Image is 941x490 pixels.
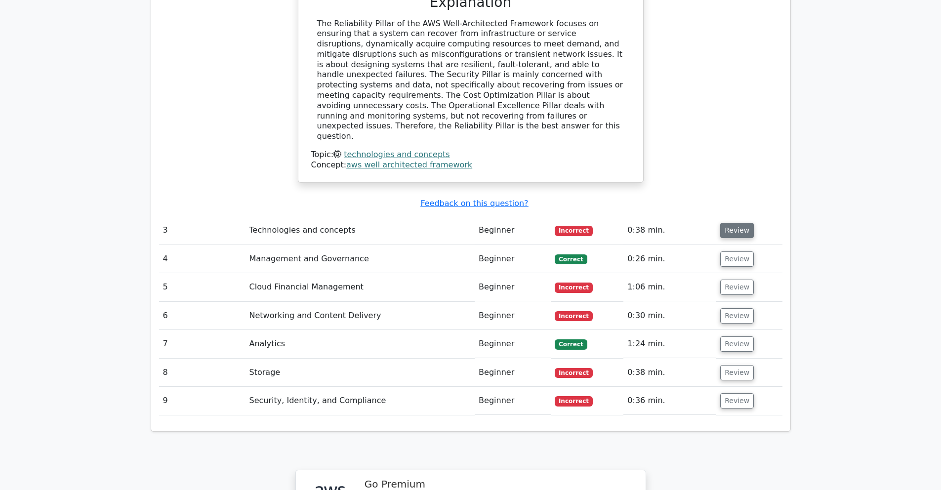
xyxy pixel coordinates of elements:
td: Cloud Financial Management [245,273,475,301]
button: Review [720,393,754,408]
span: Incorrect [555,368,593,378]
td: 8 [159,359,245,387]
button: Review [720,336,754,352]
button: Review [720,308,754,324]
td: Management and Governance [245,245,475,273]
td: 0:38 min. [623,359,716,387]
td: 1:24 min. [623,330,716,358]
div: Topic: [311,150,630,160]
td: Beginner [475,330,551,358]
span: Correct [555,254,587,264]
td: Beginner [475,302,551,330]
td: 0:36 min. [623,387,716,415]
span: Correct [555,339,587,349]
span: Incorrect [555,396,593,406]
td: 1:06 min. [623,273,716,301]
button: Review [720,223,754,238]
div: Concept: [311,160,630,170]
button: Review [720,365,754,380]
span: Incorrect [555,226,593,236]
span: Incorrect [555,283,593,292]
td: Networking and Content Delivery [245,302,475,330]
a: aws well architected framework [346,160,472,169]
div: The Reliability Pillar of the AWS Well-Architected Framework focuses on ensuring that a system ca... [317,19,624,142]
button: Review [720,280,754,295]
td: Beginner [475,359,551,387]
td: Storage [245,359,475,387]
button: Review [720,251,754,267]
td: 0:38 min. [623,216,716,245]
td: Beginner [475,216,551,245]
td: 5 [159,273,245,301]
a: Feedback on this question? [420,199,528,208]
span: Incorrect [555,311,593,321]
td: 0:26 min. [623,245,716,273]
td: Technologies and concepts [245,216,475,245]
td: 4 [159,245,245,273]
td: 9 [159,387,245,415]
td: Security, Identity, and Compliance [245,387,475,415]
td: Analytics [245,330,475,358]
td: 7 [159,330,245,358]
td: 6 [159,302,245,330]
td: 0:30 min. [623,302,716,330]
a: technologies and concepts [344,150,450,159]
td: Beginner [475,387,551,415]
td: Beginner [475,245,551,273]
td: Beginner [475,273,551,301]
td: 3 [159,216,245,245]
